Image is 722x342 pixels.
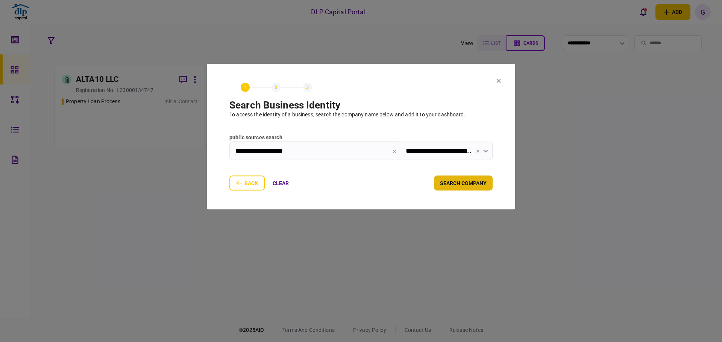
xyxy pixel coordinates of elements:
[275,85,278,90] text: 2
[229,99,493,111] h1: search business identity
[434,176,493,191] button: search company
[306,85,309,90] text: 3
[229,111,493,119] div: To access the identity of a business, search the company name below and add it to your dashboard .
[229,134,493,142] label: public sources search
[267,176,295,191] button: clear
[244,85,246,90] text: 1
